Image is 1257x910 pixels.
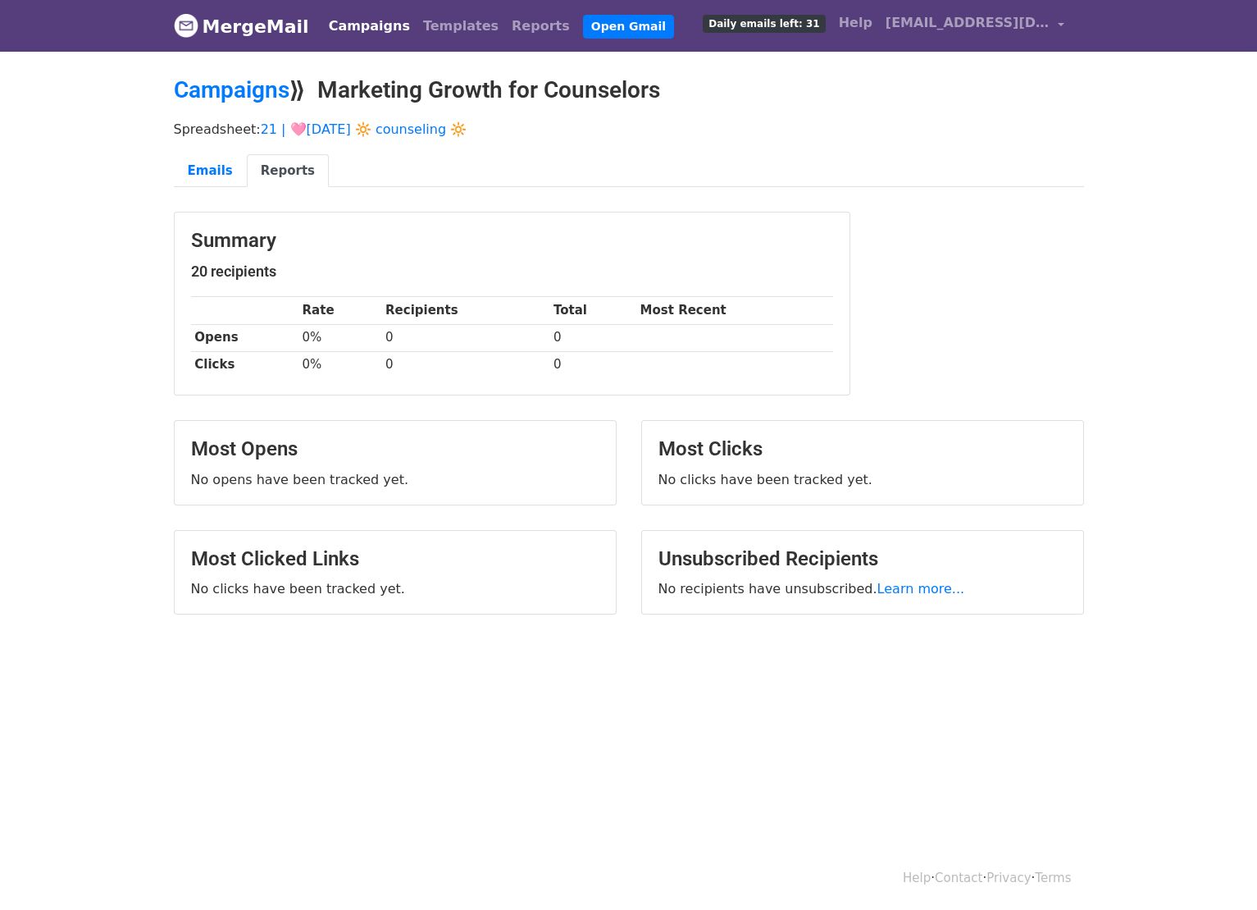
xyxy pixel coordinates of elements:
[174,9,309,43] a: MergeMail
[903,871,931,885] a: Help
[505,10,576,43] a: Reports
[658,471,1067,488] p: No clicks have been tracked yet.
[1035,871,1071,885] a: Terms
[191,471,599,488] p: No opens have been tracked yet.
[191,580,599,597] p: No clicks have been tracked yet.
[658,547,1067,571] h3: Unsubscribed Recipients
[703,15,825,33] span: Daily emails left: 31
[549,351,636,378] td: 0
[381,297,549,324] th: Recipients
[417,10,505,43] a: Templates
[261,121,467,137] a: 21 | 🩷[DATE] 🔆 counseling 🔆
[174,13,198,38] img: MergeMail logo
[174,121,1084,138] p: Spreadsheet:
[191,263,833,281] h5: 20 recipients
[832,7,879,39] a: Help
[636,297,833,324] th: Most Recent
[1175,831,1257,910] iframe: Chat Widget
[298,297,382,324] th: Rate
[658,437,1067,461] h3: Most Clicks
[191,351,298,378] th: Clicks
[174,76,1084,104] h2: ⟫ Marketing Growth for Counselors
[877,581,965,597] a: Learn more...
[986,871,1031,885] a: Privacy
[935,871,982,885] a: Contact
[174,154,247,188] a: Emails
[191,437,599,461] h3: Most Opens
[886,13,1050,33] span: [EMAIL_ADDRESS][DOMAIN_NAME]
[174,76,289,103] a: Campaigns
[549,324,636,351] td: 0
[381,351,549,378] td: 0
[549,297,636,324] th: Total
[879,7,1071,45] a: [EMAIL_ADDRESS][DOMAIN_NAME]
[191,229,833,253] h3: Summary
[191,547,599,571] h3: Most Clicked Links
[696,7,831,39] a: Daily emails left: 31
[191,324,298,351] th: Opens
[381,324,549,351] td: 0
[298,351,382,378] td: 0%
[298,324,382,351] td: 0%
[322,10,417,43] a: Campaigns
[658,580,1067,597] p: No recipients have unsubscribed.
[583,15,674,39] a: Open Gmail
[247,154,329,188] a: Reports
